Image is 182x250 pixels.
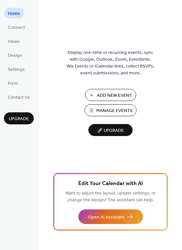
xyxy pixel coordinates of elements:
[8,80,18,87] span: Form
[4,8,24,19] a: Home
[4,50,26,60] a: Design
[4,112,34,124] button: Upgrade
[88,124,133,136] button: 🚀 Upgrade
[9,116,29,122] span: Upgrade
[8,52,22,59] span: Design
[4,92,34,102] a: Contact Us
[8,94,30,101] span: Contact Us
[67,49,154,77] span: Display one-time or recurring events, sync with Google, Outlook, Zoom, Eventbrite, Wix Events or ...
[4,64,29,74] a: Settings
[88,214,124,221] span: Open AI Assistant
[65,189,156,205] span: Want to adjust the layout, update settings, or change the design? The assistant can help.
[8,10,20,17] span: Home
[4,78,22,88] a: Form
[4,22,29,32] a: Connect
[92,126,129,135] span: 🚀 Upgrade
[78,209,143,224] button: Open AI Assistant
[96,107,133,114] span: Manage Events
[4,36,24,46] a: Views
[97,92,132,99] span: Add New Event
[78,179,143,188] span: Edit Your Calendar with AI
[84,104,136,116] button: Manage Events
[85,89,136,101] button: Add New Event
[8,24,25,31] span: Connect
[8,38,20,45] span: Views
[8,66,25,73] span: Settings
